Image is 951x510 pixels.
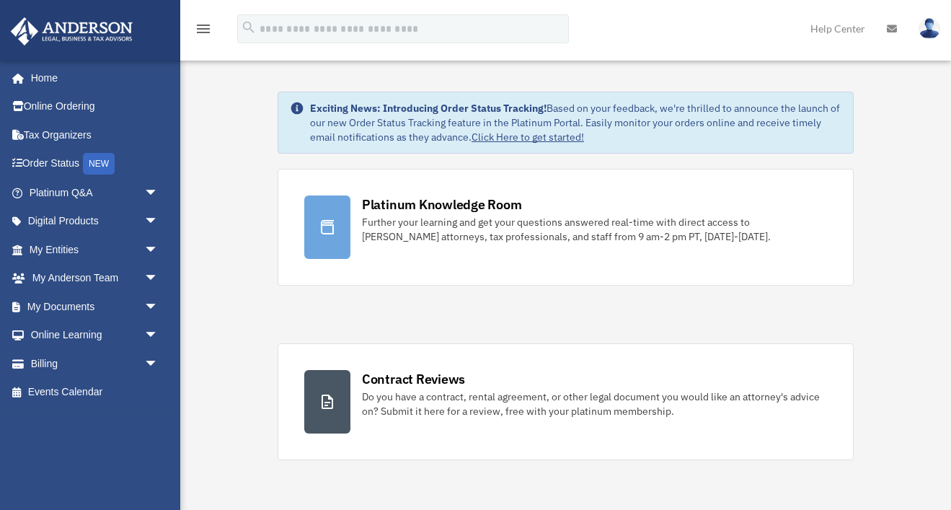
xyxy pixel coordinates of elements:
[10,349,180,378] a: Billingarrow_drop_down
[278,343,854,460] a: Contract Reviews Do you have a contract, rental agreement, or other legal document you would like...
[144,349,173,379] span: arrow_drop_down
[144,321,173,351] span: arrow_drop_down
[144,292,173,322] span: arrow_drop_down
[10,264,180,293] a: My Anderson Teamarrow_drop_down
[278,169,854,286] a: Platinum Knowledge Room Further your learning and get your questions answered real-time with dire...
[144,264,173,294] span: arrow_drop_down
[362,195,522,214] div: Platinum Knowledge Room
[362,370,465,388] div: Contract Reviews
[6,17,137,45] img: Anderson Advisors Platinum Portal
[10,92,180,121] a: Online Ordering
[472,131,584,144] a: Click Here to get started!
[919,18,940,39] img: User Pic
[10,63,173,92] a: Home
[195,20,212,38] i: menu
[10,149,180,179] a: Order StatusNEW
[362,215,827,244] div: Further your learning and get your questions answered real-time with direct access to [PERSON_NAM...
[144,235,173,265] span: arrow_drop_down
[310,101,841,144] div: Based on your feedback, we're thrilled to announce the launch of our new Order Status Tracking fe...
[144,178,173,208] span: arrow_drop_down
[10,120,180,149] a: Tax Organizers
[241,19,257,35] i: search
[83,153,115,175] div: NEW
[10,378,180,407] a: Events Calendar
[144,207,173,237] span: arrow_drop_down
[10,235,180,264] a: My Entitiesarrow_drop_down
[10,178,180,207] a: Platinum Q&Aarrow_drop_down
[10,207,180,236] a: Digital Productsarrow_drop_down
[10,292,180,321] a: My Documentsarrow_drop_down
[195,25,212,38] a: menu
[10,321,180,350] a: Online Learningarrow_drop_down
[362,390,827,418] div: Do you have a contract, rental agreement, or other legal document you would like an attorney's ad...
[310,102,547,115] strong: Exciting News: Introducing Order Status Tracking!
